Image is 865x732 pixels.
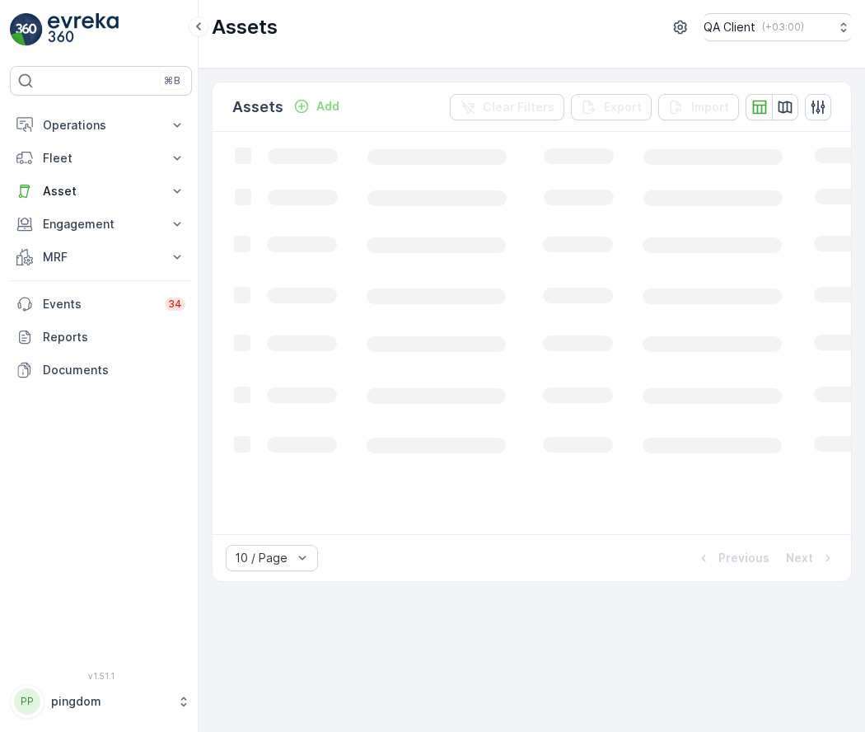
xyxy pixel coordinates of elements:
[786,550,813,566] p: Next
[43,249,159,265] p: MRF
[450,94,564,120] button: Clear Filters
[762,21,804,34] p: ( +03:00 )
[43,117,159,134] p: Operations
[571,94,652,120] button: Export
[316,98,339,115] p: Add
[48,13,119,46] img: logo_light-DOdMpM7g.png
[10,13,43,46] img: logo
[43,150,159,167] p: Fleet
[694,548,771,568] button: Previous
[287,96,346,116] button: Add
[164,74,180,87] p: ⌘B
[10,321,192,354] a: Reports
[168,298,182,311] p: 34
[43,216,159,232] p: Engagement
[718,550,769,566] p: Previous
[10,288,192,321] a: Events34
[14,688,40,715] div: PP
[10,671,192,681] span: v 1.51.1
[10,109,192,142] button: Operations
[10,684,192,719] button: PPpingdom
[691,99,729,115] p: Import
[658,94,739,120] button: Import
[43,362,185,378] p: Documents
[10,241,192,274] button: MRF
[232,96,283,119] p: Assets
[704,13,852,41] button: QA Client(+03:00)
[43,296,155,312] p: Events
[10,175,192,208] button: Asset
[604,99,642,115] p: Export
[483,99,554,115] p: Clear Filters
[784,548,838,568] button: Next
[10,208,192,241] button: Engagement
[10,142,192,175] button: Fleet
[212,14,278,40] p: Assets
[43,183,159,199] p: Asset
[51,693,169,710] p: pingdom
[43,329,185,345] p: Reports
[10,354,192,387] a: Documents
[704,19,755,35] p: QA Client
